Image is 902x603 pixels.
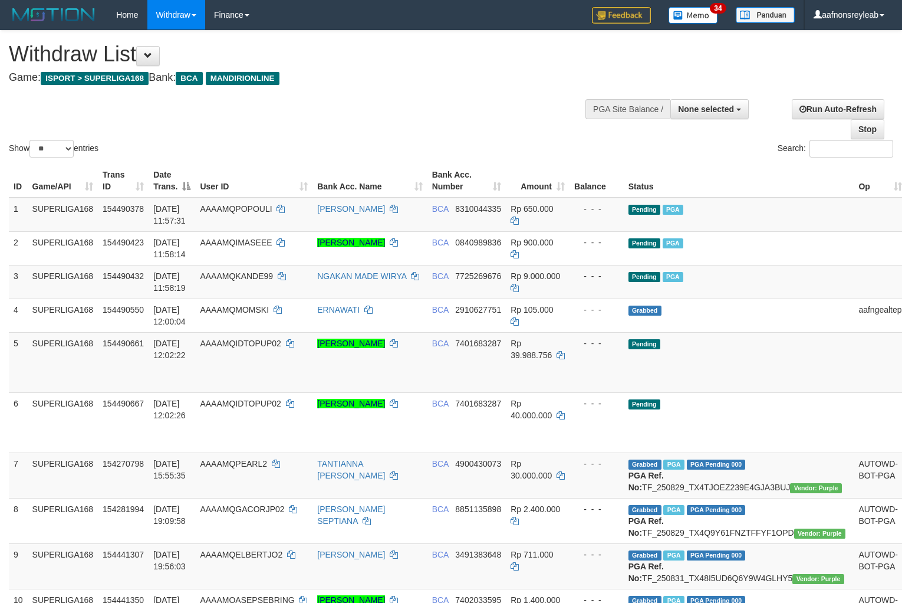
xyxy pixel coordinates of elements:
[9,42,590,66] h1: Withdraw List
[710,3,726,14] span: 34
[663,238,683,248] span: Marked by aafandaneth
[103,238,144,247] span: 154490423
[103,504,144,514] span: 154281994
[574,549,619,561] div: - - -
[28,453,98,498] td: SUPERLIGA168
[574,237,619,248] div: - - -
[9,140,98,158] label: Show entries
[687,550,746,561] span: PGA Pending
[98,164,149,198] th: Trans ID: activate to sort column ascending
[432,339,449,348] span: BCA
[200,504,284,514] span: AAAAMQGACORJP02
[9,231,28,265] td: 2
[317,238,385,247] a: [PERSON_NAME]
[792,574,844,584] span: Vendor URL: https://trx4.1velocity.biz
[200,339,281,348] span: AAAAMQIDTOPUP02
[663,272,683,282] span: Marked by aafandaneth
[511,238,553,247] span: Rp 900.000
[455,271,501,281] span: Copy 7725269676 to clipboard
[200,204,272,214] span: AAAAMQPOPOULI
[511,504,560,514] span: Rp 2.400.000
[432,238,449,247] span: BCA
[312,164,427,198] th: Bank Acc. Name: activate to sort column ascending
[9,299,28,332] td: 4
[200,399,281,408] span: AAAAMQIDTOPUP02
[432,504,449,514] span: BCA
[511,204,553,214] span: Rp 650.000
[28,543,98,589] td: SUPERLIGA168
[28,198,98,232] td: SUPERLIGA168
[200,271,273,281] span: AAAAMQKANDE99
[28,498,98,543] td: SUPERLIGA168
[41,72,149,85] span: ISPORT > SUPERLIGA168
[628,516,664,538] b: PGA Ref. No:
[317,550,385,559] a: [PERSON_NAME]
[455,550,501,559] span: Copy 3491383648 to clipboard
[432,271,449,281] span: BCA
[455,399,501,408] span: Copy 7401683287 to clipboard
[511,305,553,314] span: Rp 105.000
[778,140,893,158] label: Search:
[663,460,684,470] span: Marked by aafmaleo
[432,459,449,468] span: BCA
[624,164,854,198] th: Status
[28,231,98,265] td: SUPERLIGA168
[9,164,28,198] th: ID
[153,305,186,326] span: [DATE] 12:00:04
[628,306,661,316] span: Grabbed
[574,337,619,349] div: - - -
[9,6,98,24] img: MOTION_logo.png
[153,504,186,526] span: [DATE] 19:09:58
[851,119,884,139] a: Stop
[574,503,619,515] div: - - -
[663,205,683,215] span: Marked by aafandaneth
[628,272,660,282] span: Pending
[432,305,449,314] span: BCA
[200,238,272,247] span: AAAAMQIMASEEE
[569,164,624,198] th: Balance
[628,205,660,215] span: Pending
[511,339,552,360] span: Rp 39.988.756
[195,164,312,198] th: User ID: activate to sort column ascending
[317,204,385,214] a: [PERSON_NAME]
[317,504,385,526] a: [PERSON_NAME] SEPTIANA
[103,459,144,468] span: 154270798
[574,270,619,282] div: - - -
[153,459,186,480] span: [DATE] 15:55:35
[628,460,661,470] span: Grabbed
[585,99,670,119] div: PGA Site Balance /
[687,505,746,515] span: PGA Pending
[455,305,501,314] span: Copy 2910627751 to clipboard
[9,332,28,392] td: 5
[792,99,884,119] a: Run Auto-Refresh
[9,265,28,299] td: 3
[153,204,186,225] span: [DATE] 11:57:31
[574,304,619,316] div: - - -
[511,550,553,559] span: Rp 711.000
[9,72,590,84] h4: Game: Bank:
[28,265,98,299] td: SUPERLIGA168
[9,543,28,589] td: 9
[790,483,841,493] span: Vendor URL: https://trx4.1velocity.biz
[317,271,406,281] a: NGAKAN MADE WIRYA
[574,398,619,409] div: - - -
[628,399,660,409] span: Pending
[317,399,385,408] a: [PERSON_NAME]
[455,238,501,247] span: Copy 0840989836 to clipboard
[427,164,506,198] th: Bank Acc. Number: activate to sort column ascending
[628,471,664,492] b: PGA Ref. No:
[455,204,501,214] span: Copy 8310044335 to clipboard
[628,550,661,561] span: Grabbed
[200,459,267,468] span: AAAAMQPEARL2
[592,7,651,24] img: Feedback.jpg
[624,498,854,543] td: TF_250829_TX4Q9Y61FNZTFFYF1OPD
[624,543,854,589] td: TF_250831_TX48I5UD6Q6Y9W4GLHY5
[678,104,734,114] span: None selected
[628,339,660,349] span: Pending
[103,550,144,559] span: 154441307
[663,550,684,561] span: Marked by aafsoycanthlai
[506,164,569,198] th: Amount: activate to sort column ascending
[687,460,746,470] span: PGA Pending
[317,305,360,314] a: ERNAWATI
[103,204,144,214] span: 154490378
